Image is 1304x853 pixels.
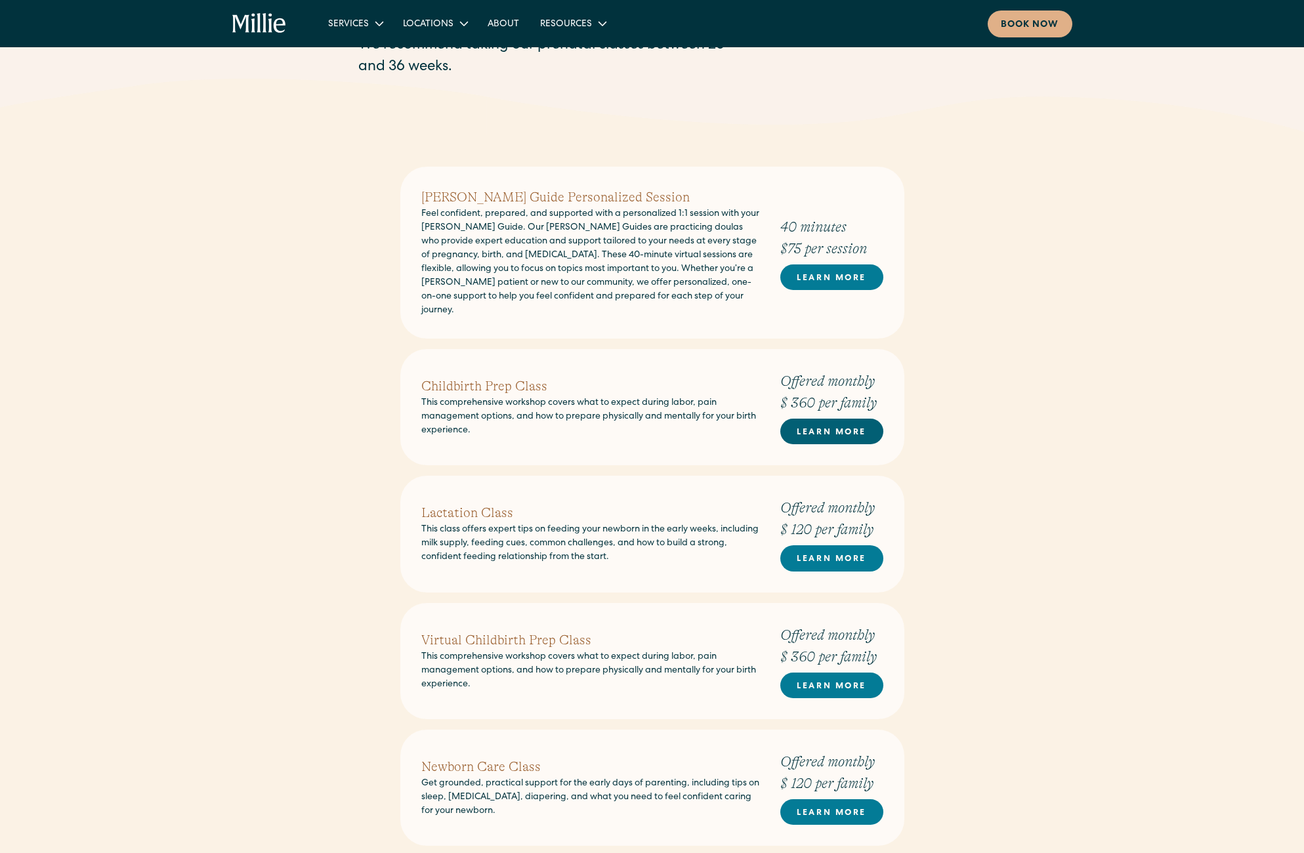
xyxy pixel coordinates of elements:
[392,12,477,34] div: Locations
[421,777,759,818] p: Get grounded, practical support for the early days of parenting, including tips on sleep, [MEDICA...
[780,419,883,444] a: LEARN MORE
[328,18,369,31] div: Services
[780,216,883,238] div: 40 minutes
[780,497,883,518] div: Offered monthly
[780,799,883,825] a: LEARN MORE
[780,545,883,571] a: LEARN MORE
[780,673,883,698] a: LEARN MORE
[988,10,1072,37] a: Book now
[780,518,883,540] div: $ 120 per family
[421,503,759,523] h2: Lactation Class
[1001,18,1059,32] div: Book now
[780,646,883,667] div: $ 360 per family
[780,370,883,392] div: Offered monthly
[421,377,759,396] h2: Childbirth Prep Class
[403,18,453,31] div: Locations
[477,12,530,34] a: About
[421,207,759,318] p: Feel confident, prepared, and supported with a personalized 1:1 session with your [PERSON_NAME] G...
[540,18,592,31] div: Resources
[780,772,883,794] div: $ 120 per family
[232,13,287,34] a: home
[780,392,883,413] div: $ 360 per family
[421,757,759,777] h2: Newborn Care Class
[421,650,759,692] p: This comprehensive workshop covers what to expect during labor, pain management options, and how ...
[421,631,759,650] h2: Virtual Childbirth Prep Class
[780,264,883,290] a: LEARN MORE
[530,12,616,34] div: Resources
[421,396,759,438] p: This comprehensive workshop covers what to expect during labor, pain management options, and how ...
[780,238,883,259] div: $75 per session
[421,188,759,207] h2: [PERSON_NAME] Guide Personalized Session
[780,624,883,646] div: Offered monthly
[318,12,392,34] div: Services
[421,523,759,564] p: This class offers expert tips on feeding your newborn in the early weeks, including milk supply, ...
[780,751,883,772] div: Offered monthly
